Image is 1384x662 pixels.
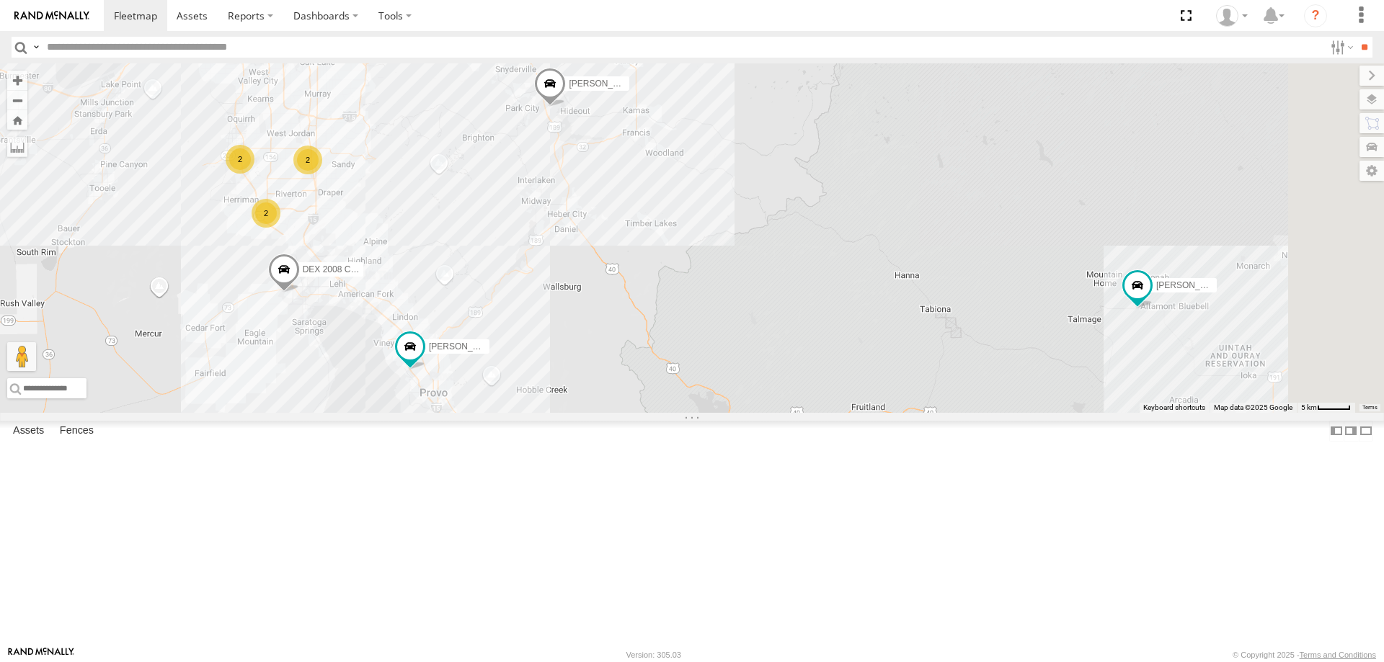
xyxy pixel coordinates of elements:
[429,341,546,352] span: [PERSON_NAME] -2023 F150
[53,421,101,441] label: Fences
[7,137,27,157] label: Measure
[7,71,27,90] button: Zoom in
[1143,403,1205,413] button: Keyboard shortcuts
[1300,650,1376,659] a: Terms and Conditions
[569,79,704,89] span: [PERSON_NAME] 2017 E350 GT1
[6,421,51,441] label: Assets
[7,110,27,130] button: Zoom Home
[626,650,681,659] div: Version: 305.03
[1329,421,1344,442] label: Dock Summary Table to the Left
[303,264,369,274] span: DEX 2008 Chevy
[1233,650,1376,659] div: © Copyright 2025 -
[226,145,254,174] div: 2
[1301,403,1317,411] span: 5 km
[1362,405,1378,411] a: Terms
[14,11,89,21] img: rand-logo.svg
[1156,280,1274,290] span: [PERSON_NAME] -2017 F150
[8,648,74,662] a: Visit our Website
[30,37,42,58] label: Search Query
[1297,403,1355,413] button: Map Scale: 5 km per 43 pixels
[1214,403,1292,411] span: Map data ©2025 Google
[1211,5,1253,27] div: Allen Bauer
[1344,421,1358,442] label: Dock Summary Table to the Right
[7,342,36,371] button: Drag Pegman onto the map to open Street View
[7,90,27,110] button: Zoom out
[293,146,322,174] div: 2
[1359,421,1373,442] label: Hide Summary Table
[1325,37,1356,58] label: Search Filter Options
[252,199,280,228] div: 2
[1359,161,1384,181] label: Map Settings
[1304,4,1327,27] i: ?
